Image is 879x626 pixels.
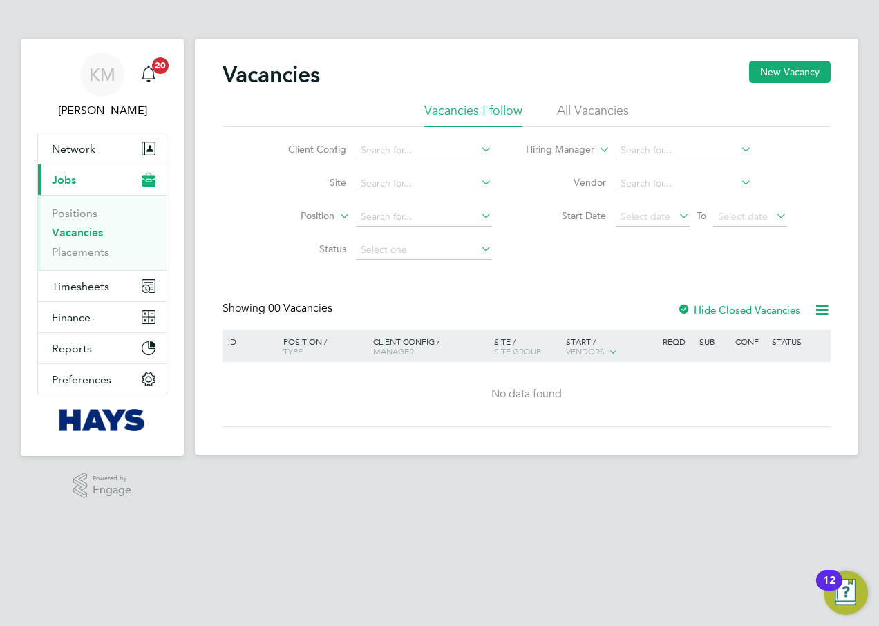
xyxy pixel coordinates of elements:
[616,141,752,160] input: Search for...
[52,311,91,324] span: Finance
[616,174,752,193] input: Search for...
[749,61,831,83] button: New Vacancy
[37,102,167,119] span: Katie McPherson
[696,330,732,353] div: Sub
[93,473,131,484] span: Powered by
[356,240,492,260] input: Select one
[52,342,92,355] span: Reports
[37,409,167,431] a: Go to home page
[73,473,132,499] a: Powered byEngage
[21,39,184,456] nav: Main navigation
[223,301,335,316] div: Showing
[356,207,492,227] input: Search for...
[225,330,273,353] div: ID
[52,245,109,258] a: Placements
[718,210,768,222] span: Select date
[356,174,492,193] input: Search for...
[557,102,629,127] li: All Vacancies
[566,345,605,357] span: Vendors
[527,209,606,222] label: Start Date
[267,143,346,155] label: Client Config
[621,210,670,222] span: Select date
[52,226,103,239] a: Vacancies
[52,207,97,220] a: Positions
[38,133,167,164] button: Network
[52,280,109,293] span: Timesheets
[267,243,346,255] label: Status
[424,102,522,127] li: Vacancies I follow
[356,141,492,160] input: Search for...
[52,173,76,187] span: Jobs
[677,303,800,316] label: Hide Closed Vacancies
[373,345,414,357] span: Manager
[268,301,332,315] span: 00 Vacancies
[515,143,594,157] label: Hiring Manager
[768,330,829,353] div: Status
[491,330,563,363] div: Site /
[93,484,131,496] span: Engage
[59,409,146,431] img: hays-logo-retina.png
[38,364,167,395] button: Preferences
[223,61,320,88] h2: Vacancies
[255,209,334,223] label: Position
[38,271,167,301] button: Timesheets
[38,333,167,363] button: Reports
[823,580,835,598] div: 12
[37,53,167,119] a: KM[PERSON_NAME]
[38,164,167,195] button: Jobs
[52,142,95,155] span: Network
[659,330,695,353] div: Reqd
[527,176,606,189] label: Vendor
[225,387,829,401] div: No data found
[283,345,303,357] span: Type
[273,330,370,363] div: Position /
[732,330,768,353] div: Conf
[494,345,541,357] span: Site Group
[52,373,111,386] span: Preferences
[267,176,346,189] label: Site
[38,302,167,332] button: Finance
[370,330,491,363] div: Client Config /
[692,207,710,225] span: To
[135,53,162,97] a: 20
[824,571,868,615] button: Open Resource Center, 12 new notifications
[38,195,167,270] div: Jobs
[563,330,659,364] div: Start /
[152,57,169,74] span: 20
[89,66,115,84] span: KM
